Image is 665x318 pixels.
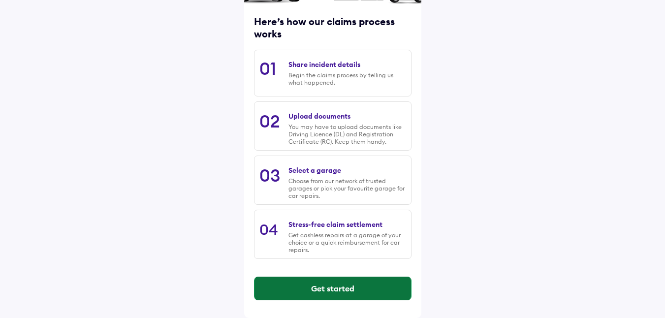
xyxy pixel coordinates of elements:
button: Get started [254,277,411,300]
div: 01 [259,58,276,79]
div: Upload documents [288,112,350,121]
div: 04 [259,220,278,239]
div: 03 [259,164,280,186]
div: Choose from our network of trusted garages or pick your favourite garage for car repairs. [288,177,406,199]
div: 02 [259,110,280,132]
div: Share incident details [288,60,360,69]
div: Select a garage [288,166,341,175]
div: Get cashless repairs at a garage of your choice or a quick reimbursement for car repairs. [288,231,406,254]
div: Stress-free claim settlement [288,220,382,229]
div: You may have to upload documents like Driving Licence (DL) and Registration Certificate (RC). Kee... [288,123,406,145]
div: Begin the claims process by telling us what happened. [288,71,406,86]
